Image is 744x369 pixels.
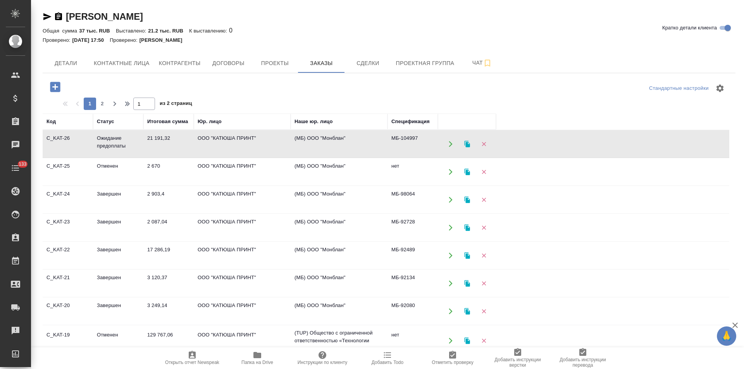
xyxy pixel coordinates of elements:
a: 133 [2,158,29,178]
td: ООО "КАТЮША ПРИНТ" [194,298,291,325]
div: Наше юр. лицо [294,118,333,125]
span: из 2 страниц [160,99,192,110]
td: Завершен [93,186,143,213]
td: Завершен [93,270,143,297]
td: МБ-104997 [387,130,438,158]
td: нет [387,327,438,354]
td: ООО "КАТЮША ПРИНТ" [194,270,291,297]
td: МБ-92080 [387,298,438,325]
td: Завершен [93,242,143,269]
div: split button [647,82,711,94]
button: Добавить проект [45,79,66,95]
td: 2 087,04 [143,214,194,241]
td: ООО "КАТЮША ПРИНТ" [194,158,291,185]
div: Спецификация [391,118,430,125]
td: МБ-92489 [387,242,438,269]
div: 0 [43,26,735,35]
button: Клонировать [459,275,475,291]
td: МБ-98064 [387,186,438,213]
button: Клонировать [459,220,475,235]
span: Проектная группа [396,58,454,68]
td: (МБ) ООО "Монблан" [291,130,387,158]
td: (МБ) ООО "Монблан" [291,298,387,325]
p: Проверено: [110,37,139,43]
td: (МБ) ООО "Монблан" [291,214,387,241]
button: Удалить [476,192,492,208]
p: 21.2 тыс. RUB [148,28,189,34]
span: Добавить инструкции верстки [490,357,546,368]
span: 133 [14,160,31,168]
button: Папка на Drive [225,347,290,369]
button: 🙏 [717,326,736,346]
button: Скопировать ссылку [54,12,63,21]
span: Заказы [303,58,340,68]
button: Удалить [476,303,492,319]
td: Ожидание предоплаты [93,130,143,158]
td: ООО "КАТЮША ПРИНТ" [194,327,291,354]
td: ООО "КАТЮША ПРИНТ" [194,242,291,269]
span: Добавить Todo [372,360,403,365]
td: ООО "КАТЮША ПРИНТ" [194,186,291,213]
button: 2 [96,98,108,110]
td: C_KAT-24 [43,186,93,213]
td: C_KAT-23 [43,214,93,241]
p: К выставлению: [189,28,229,34]
td: 129 767,06 [143,327,194,354]
button: Открыть [443,220,458,235]
span: Проекты [256,58,293,68]
button: Клонировать [459,192,475,208]
td: 3 249,14 [143,298,194,325]
button: Открыть [443,303,458,319]
span: Договоры [210,58,247,68]
td: C_KAT-21 [43,270,93,297]
td: ООО "КАТЮША ПРИНТ" [194,214,291,241]
div: Итоговая сумма [147,118,188,125]
p: Проверено: [43,37,72,43]
span: 🙏 [720,328,733,344]
td: (TUP) Общество с ограниченной ответственностью «Технологии управления переводом» [291,325,387,356]
td: (МБ) ООО "Монблан" [291,242,387,269]
button: Отметить проверку [420,347,485,369]
td: 3 120,37 [143,270,194,297]
button: Добавить инструкции верстки [485,347,550,369]
button: Открыть [443,136,458,152]
td: C_KAT-19 [43,327,93,354]
button: Открыть [443,192,458,208]
span: Отметить проверку [432,360,473,365]
td: МБ-92728 [387,214,438,241]
button: Удалить [476,333,492,349]
button: Клонировать [459,136,475,152]
span: Инструкции по клиенту [298,360,348,365]
td: нет [387,158,438,185]
button: Открыть отчет Newspeak [160,347,225,369]
span: Кратко детали клиента [662,24,717,32]
span: Добавить инструкции перевода [555,357,611,368]
span: Сделки [349,58,386,68]
td: Отменен [93,158,143,185]
td: (МБ) ООО "Монблан" [291,270,387,297]
svg: Подписаться [483,58,492,68]
td: Завершен [93,214,143,241]
td: МБ-92134 [387,270,438,297]
button: Удалить [476,247,492,263]
button: Клонировать [459,164,475,180]
td: 2 903,4 [143,186,194,213]
button: Добавить Todo [355,347,420,369]
td: C_KAT-26 [43,130,93,158]
td: Завершен [93,298,143,325]
td: (МБ) ООО "Монблан" [291,186,387,213]
p: Общая сумма [43,28,79,34]
button: Клонировать [459,303,475,319]
button: Открыть [443,275,458,291]
p: Выставлено: [116,28,148,34]
td: C_KAT-22 [43,242,93,269]
td: 17 286,19 [143,242,194,269]
td: C_KAT-25 [43,158,93,185]
button: Открыть [443,164,458,180]
td: (МБ) ООО "Монблан" [291,158,387,185]
td: C_KAT-20 [43,298,93,325]
p: [PERSON_NAME] [139,37,188,43]
a: [PERSON_NAME] [66,11,143,22]
span: Контактные лица [94,58,150,68]
button: Клонировать [459,247,475,263]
